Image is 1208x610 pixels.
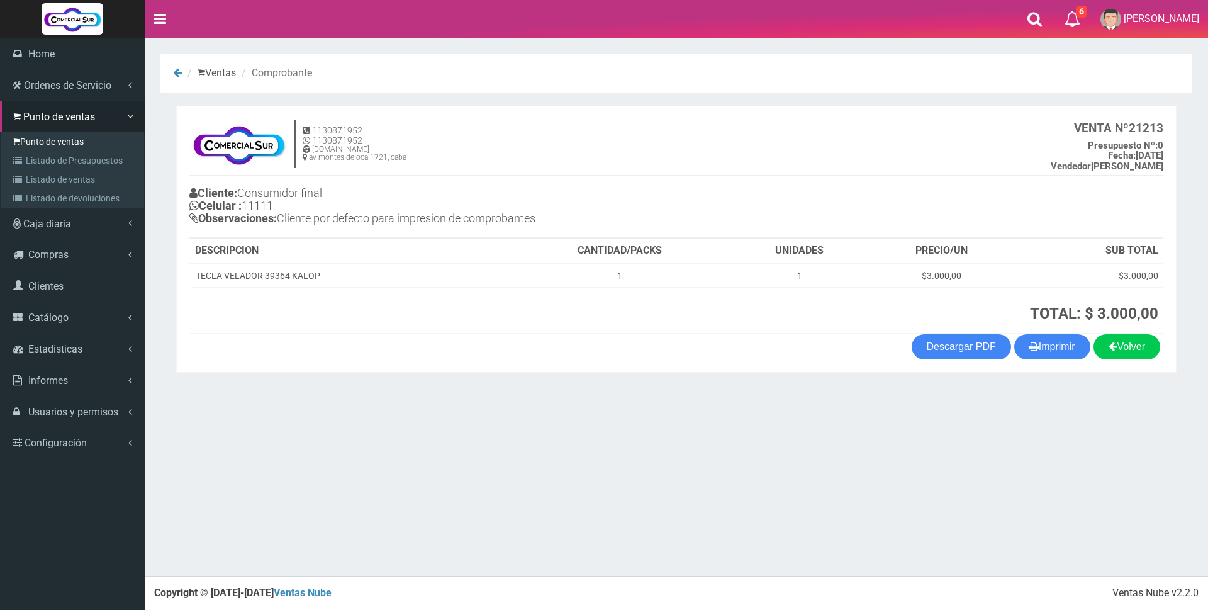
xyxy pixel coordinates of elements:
span: Catálogo [28,312,69,324]
h4: Consumidor final 11111 Cliente por defecto para impresion de comprobantes [189,184,676,230]
th: SUB TOTAL [1015,239,1164,264]
a: Descargar PDF [912,334,1011,359]
span: Clientes [28,280,64,292]
a: Listado de devoluciones [4,189,144,208]
strong: Fecha: [1108,150,1136,161]
a: Volver [1093,334,1160,359]
span: Home [28,48,55,60]
li: Ventas [184,66,236,81]
a: Ventas Nube [274,587,332,599]
div: Ventas Nube v2.2.0 [1112,586,1199,601]
b: 0 [1088,140,1163,151]
span: Estadisticas [28,343,82,355]
b: Observaciones: [189,212,277,225]
td: TECLA VELADOR 39364 KALOP [190,264,508,288]
strong: Vendedor [1051,161,1091,172]
span: Caja diaria [23,218,71,230]
strong: VENTA Nº [1074,121,1129,135]
span: Punto de ventas [23,111,95,123]
button: Imprimir [1014,334,1090,359]
a: Punto de ventas [4,132,144,151]
span: Ordenes de Servicio [24,79,111,91]
td: 1 [730,264,868,288]
h5: 1130871952 1130871952 [303,126,406,145]
img: f695dc5f3a855ddc19300c990e0c55a2.jpg [189,119,288,169]
strong: Copyright © [DATE]-[DATE] [154,587,332,599]
span: [PERSON_NAME] [1124,13,1199,25]
th: PRECIO/UN [868,239,1015,264]
img: Logo grande [42,3,103,35]
strong: TOTAL: $ 3.000,00 [1030,305,1158,322]
li: Comprobante [238,66,312,81]
b: Cliente: [189,186,237,200]
a: Listado de Presupuestos [4,151,144,170]
b: Celular : [189,199,242,212]
td: 1 [508,264,730,288]
span: Informes [28,375,68,387]
th: CANTIDAD/PACKS [508,239,730,264]
span: 6 [1076,6,1087,18]
span: Compras [28,249,69,261]
span: Usuarios y permisos [28,406,118,418]
td: $3.000,00 [1015,264,1164,288]
td: $3.000,00 [868,264,1015,288]
strong: Presupuesto Nº: [1088,140,1158,151]
span: Configuración [25,437,87,449]
b: 21213 [1074,121,1163,135]
a: Listado de ventas [4,170,144,189]
th: UNIDADES [730,239,868,264]
b: [DATE] [1108,150,1163,161]
b: [PERSON_NAME] [1051,161,1163,172]
th: DESCRIPCION [190,239,508,264]
img: User Image [1100,9,1121,30]
h6: [DOMAIN_NAME] av montes de oca 1721, caba [303,145,406,162]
